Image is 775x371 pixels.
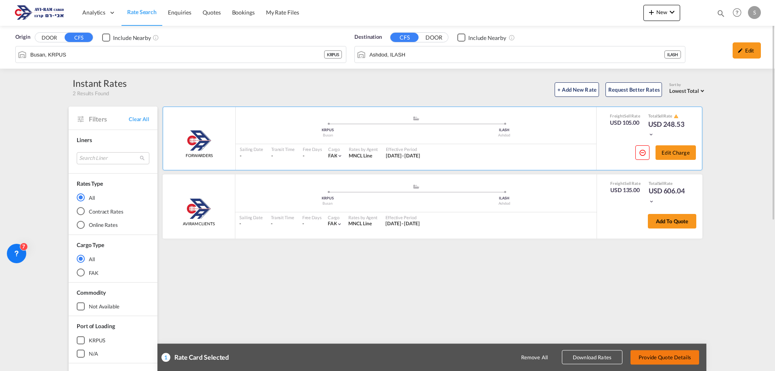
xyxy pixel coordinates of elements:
md-icon: icon-chevron-down [337,153,343,159]
div: ILASH [416,196,593,201]
md-input-container: Ashdod, ILASH [355,46,685,63]
md-icon: Unchecked: Ignores neighbouring ports when fetching rates.Checked : Includes neighbouring ports w... [509,34,515,41]
span: FORWARDERS [186,153,213,158]
span: New [647,9,677,15]
div: Free Days [303,146,322,152]
div: Freight Rate [610,113,640,119]
md-icon: icon-chevron-down [648,132,654,137]
md-input-container: Busan, KRPUS [16,46,346,63]
div: not available [89,303,119,310]
div: 1 [161,353,170,362]
md-icon: icon-chevron-down [337,221,342,227]
md-icon: icon-chevron-down [649,199,654,204]
div: Rates Type [77,180,103,188]
span: Sell [624,113,631,118]
div: - [302,220,304,227]
md-radio-button: All [77,255,149,263]
md-icon: icon-alert [674,114,679,119]
div: icon-magnify [716,9,725,21]
div: Total Rate [649,180,689,186]
span: Sell [624,181,631,186]
md-radio-button: Contract Rates [77,207,149,215]
div: Sailing Date [240,146,263,152]
span: Enquiries [168,9,191,16]
md-icon: icon-plus 400-fg [647,7,656,17]
div: Transit Time [271,146,295,152]
div: KRPUS [324,50,342,59]
div: Include Nearby [468,34,506,42]
div: Cargo Type [77,241,104,249]
span: Bookings [232,9,255,16]
div: Busan [240,133,416,138]
div: Ashdod [416,133,593,138]
span: Commodity [77,289,106,296]
div: Freight Rate [610,180,641,186]
span: My Rate Files [266,9,299,16]
div: Rate Card Selected [170,353,229,362]
div: Include Nearby [113,34,151,42]
span: Sell [658,181,664,186]
input: Search by Port [369,48,664,61]
span: FAK [328,153,337,159]
div: 16 Sep 2025 - 30 Sep 2025 [386,153,420,159]
md-icon: icon-minus-circle-outline [639,149,646,156]
span: AVIRAM CLIENTS [183,221,215,226]
span: Origin [15,33,30,41]
button: Remove All [514,350,555,365]
span: Filters [89,115,129,124]
div: KRPUS [240,128,416,133]
div: Sailing Date [239,214,263,220]
div: S [748,6,761,19]
button: Download Rates [562,350,622,365]
span: Lowest Total [669,88,699,94]
md-icon: assets/icons/custom/ship-fill.svg [411,116,421,120]
span: Help [730,6,744,19]
div: USD 135.00 [610,186,641,194]
button: + Add New Rate [555,82,599,97]
span: Sell [658,113,664,118]
md-checkbox: Checkbox No Ink [457,33,506,42]
div: Cargo [328,146,343,152]
div: - [240,153,263,159]
div: USD 606.04 [649,186,689,205]
md-radio-button: All [77,193,149,201]
span: Quotes [203,9,220,16]
button: icon-alert [673,113,679,119]
md-radio-button: Online Rates [77,221,149,229]
div: Rates by Agent [349,146,378,152]
div: Rates by Agent [348,214,377,220]
button: Request Better Rates [605,82,662,97]
div: Ashdod [416,201,593,206]
button: DOOR [35,33,63,42]
button: Provide Quote Details [630,350,699,365]
div: - [239,220,263,227]
span: Liners [77,136,92,143]
md-icon: icon-magnify [716,9,725,18]
span: Destination [354,33,382,41]
div: USD 105.00 [610,119,640,127]
div: ILASH [664,50,681,59]
div: 16 Sep 2025 - 30 Sep 2025 [385,220,420,227]
span: Analytics [82,8,105,17]
div: Total Rate [648,113,689,119]
div: Busan [239,201,416,206]
md-radio-button: FAK [77,268,149,277]
div: Free Days [302,214,322,220]
div: Effective Period [385,214,420,220]
span: [DATE] - [DATE] [386,153,420,159]
div: icon-pencilEdit [733,42,761,59]
span: 2 Results Found [73,90,109,97]
div: - [271,153,295,159]
input: Search by Port [30,48,324,61]
div: MNCL Line [349,153,378,159]
div: - [303,153,304,159]
md-icon: icon-pencil [737,48,743,53]
button: Edit Charge [656,145,696,160]
span: Clear All [129,115,149,123]
img: Aviram [187,130,212,151]
button: Add to quote [648,214,696,228]
span: Port of Loading [77,323,115,329]
button: CFS [65,33,93,42]
div: ILASH [416,128,593,133]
